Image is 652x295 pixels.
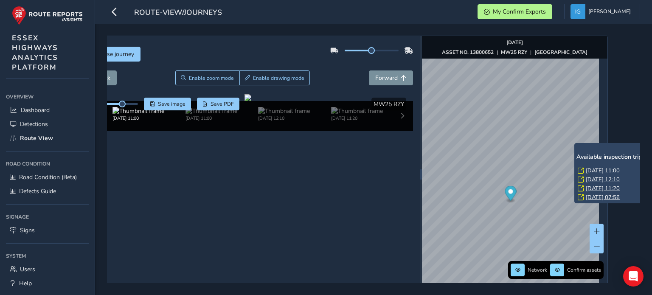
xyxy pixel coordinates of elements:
[501,49,527,56] strong: MW25 RZY
[19,187,56,195] span: Defects Guide
[6,157,89,170] div: Road Condition
[6,223,89,237] a: Signs
[588,4,631,19] span: [PERSON_NAME]
[586,176,620,183] a: [DATE] 12:10
[20,120,48,128] span: Detections
[6,250,89,262] div: System
[493,8,546,16] span: My Confirm Exports
[185,115,237,121] div: [DATE] 11:00
[211,101,234,107] span: Save PDF
[98,50,134,58] span: Close journey
[567,267,601,273] span: Confirm assets
[134,7,222,19] span: route-view/journeys
[6,184,89,198] a: Defects Guide
[258,115,310,121] div: [DATE] 12:10
[534,49,587,56] strong: [GEOGRAPHIC_DATA]
[6,211,89,223] div: Signage
[331,115,383,121] div: [DATE] 11:20
[112,115,164,121] div: [DATE] 11:00
[185,107,237,115] img: Thumbnail frame
[158,101,185,107] span: Save image
[12,6,83,25] img: rr logo
[369,70,413,85] button: Forward
[506,39,523,46] strong: [DATE]
[20,265,35,273] span: Users
[112,107,164,115] img: Thumbnail frame
[331,107,383,115] img: Thumbnail frame
[239,70,310,85] button: Draw
[442,49,494,56] strong: ASSET NO. 13800652
[374,100,404,108] span: MW25 RZY
[20,226,35,234] span: Signs
[83,47,141,62] button: Close journey
[570,4,634,19] button: [PERSON_NAME]
[197,98,240,110] button: PDF
[20,134,53,142] span: Route View
[528,267,547,273] span: Network
[623,266,644,287] div: Open Intercom Messenger
[442,49,587,56] div: | |
[6,103,89,117] a: Dashboard
[253,75,304,81] span: Enable drawing mode
[505,186,517,203] div: Map marker
[478,4,552,19] button: My Confirm Exports
[12,33,58,72] span: ESSEX HIGHWAYS ANALYTICS PLATFORM
[6,90,89,103] div: Overview
[6,117,89,131] a: Detections
[175,70,239,85] button: Zoom
[6,170,89,184] a: Road Condition (Beta)
[6,262,89,276] a: Users
[6,131,89,145] a: Route View
[375,74,398,82] span: Forward
[21,106,50,114] span: Dashboard
[189,75,234,81] span: Enable zoom mode
[258,107,310,115] img: Thumbnail frame
[19,279,32,287] span: Help
[570,4,585,19] img: diamond-layout
[19,173,77,181] span: Road Condition (Beta)
[586,185,620,192] a: [DATE] 11:20
[144,98,191,110] button: Save
[586,167,620,174] a: [DATE] 11:00
[6,276,89,290] a: Help
[586,194,620,201] a: [DATE] 07:56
